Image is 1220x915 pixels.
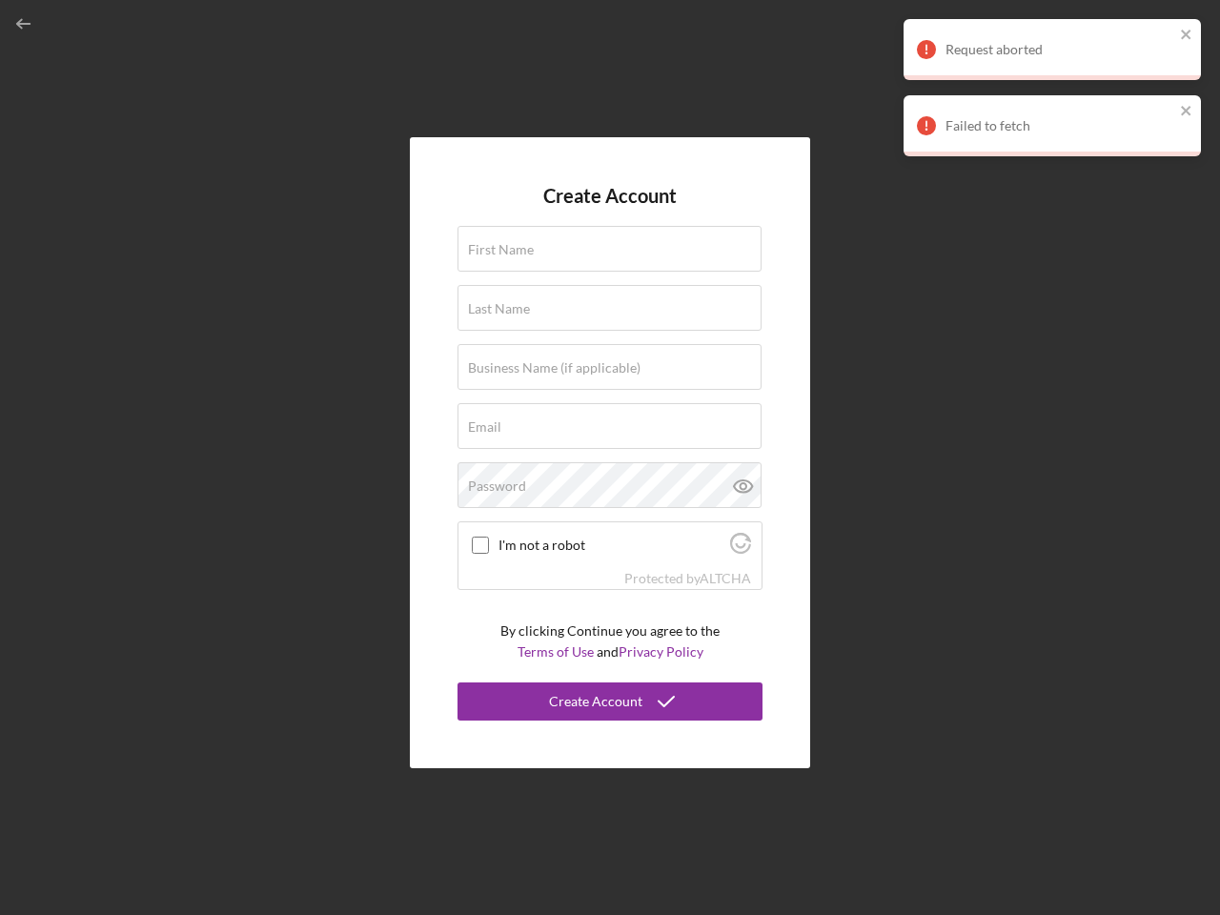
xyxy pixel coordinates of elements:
div: Request aborted [945,42,1174,57]
a: Terms of Use [518,643,594,660]
button: Create Account [457,682,762,721]
label: Business Name (if applicable) [468,360,640,376]
a: Visit Altcha.org [730,540,751,557]
a: Visit Altcha.org [700,570,751,586]
label: Password [468,478,526,494]
div: Protected by [624,571,751,586]
button: close [1180,103,1193,121]
div: Create Account [549,682,642,721]
label: Email [468,419,501,435]
h4: Create Account [543,185,677,207]
label: First Name [468,242,534,257]
button: close [1180,27,1193,45]
label: Last Name [468,301,530,316]
label: I'm not a robot [498,538,724,553]
p: By clicking Continue you agree to the and [500,620,720,663]
div: Failed to fetch [945,118,1174,133]
a: Privacy Policy [619,643,703,660]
